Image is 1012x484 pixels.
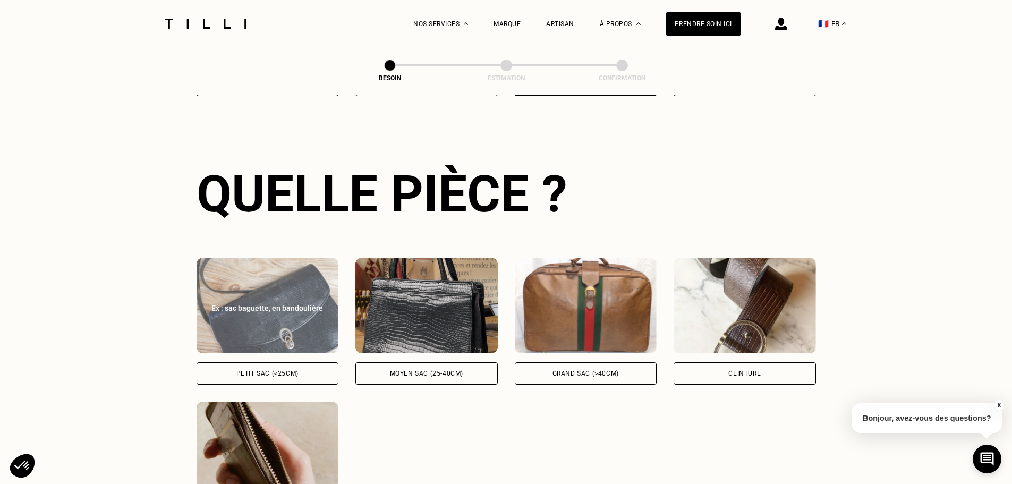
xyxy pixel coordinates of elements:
div: Moyen sac (25-40cm) [390,370,463,377]
div: Confirmation [569,74,675,82]
img: Menu déroulant à propos [636,22,641,25]
div: Ex : sac baguette, en bandoulière [208,303,327,313]
div: Quelle pièce ? [197,164,816,224]
div: Besoin [337,74,443,82]
div: Grand sac (>40cm) [552,370,619,377]
div: Estimation [453,74,559,82]
span: 🇫🇷 [818,19,829,29]
img: Tilli retouche votre Moyen sac (25-40cm) [355,258,498,353]
img: icône connexion [775,18,787,30]
a: Prendre soin ici [666,12,741,36]
button: X [993,400,1004,411]
img: Logo du service de couturière Tilli [161,19,250,29]
img: Tilli retouche votre Petit sac (<25cm) [197,258,339,353]
a: Marque [494,20,521,28]
img: Menu déroulant [464,22,468,25]
p: Bonjour, avez-vous des questions? [852,403,1002,433]
div: Ceinture [728,370,761,377]
img: Tilli retouche votre Grand sac (>40cm) [515,258,657,353]
div: Petit sac (<25cm) [236,370,299,377]
a: Artisan [546,20,574,28]
img: Tilli retouche votre Ceinture [674,258,816,353]
img: menu déroulant [842,22,846,25]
